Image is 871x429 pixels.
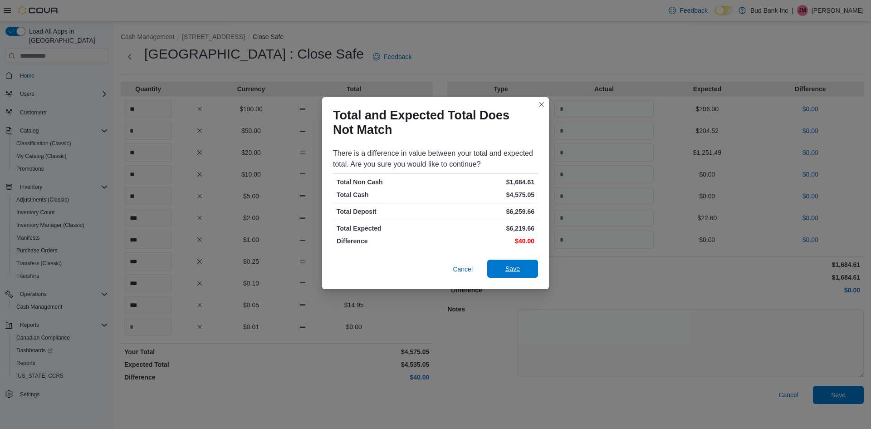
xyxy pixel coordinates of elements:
p: $40.00 [437,237,534,246]
p: $4,575.05 [437,190,534,199]
p: Total Non Cash [337,178,434,187]
p: Total Deposit [337,207,434,216]
p: $1,684.61 [437,178,534,187]
p: Total Expected [337,224,434,233]
button: Save [487,260,538,278]
div: There is a difference in value between your total and expected total. Are you sure you would like... [333,148,538,170]
button: Cancel [449,260,476,278]
span: Cancel [453,265,473,274]
button: Closes this modal window [536,99,547,110]
p: $6,259.66 [437,207,534,216]
span: Save [505,264,520,273]
p: Total Cash [337,190,434,199]
p: $6,219.66 [437,224,534,233]
h1: Total and Expected Total Does Not Match [333,108,531,137]
p: Difference [337,237,434,246]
